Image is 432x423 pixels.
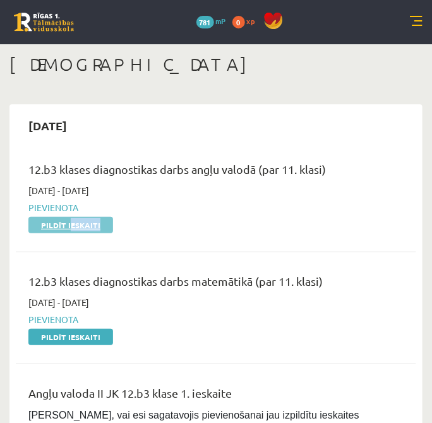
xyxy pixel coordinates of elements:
span: mP [216,16,226,26]
a: Pildīt ieskaiti [28,217,113,233]
span: 0 [232,16,245,28]
div: 12.b3 klases diagnostikas darbs angļu valodā (par 11. klasi) [28,161,385,184]
span: Pievienota [28,313,385,326]
span: [DATE] - [DATE] [28,296,89,309]
span: Pievienota [28,201,385,214]
span: [DATE] - [DATE] [28,184,89,197]
h1: [DEMOGRAPHIC_DATA] [9,54,423,75]
span: 781 [196,16,214,28]
a: Rīgas 1. Tālmācības vidusskola [14,13,74,32]
a: Pildīt ieskaiti [28,329,113,345]
a: 0 xp [232,16,261,26]
span: xp [247,16,255,26]
div: 12.b3 klases diagnostikas darbs matemātikā (par 11. klasi) [28,273,385,296]
div: Angļu valoda II JK 12.b3 klase 1. ieskaite [28,384,385,408]
h2: [DATE] [16,111,80,140]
